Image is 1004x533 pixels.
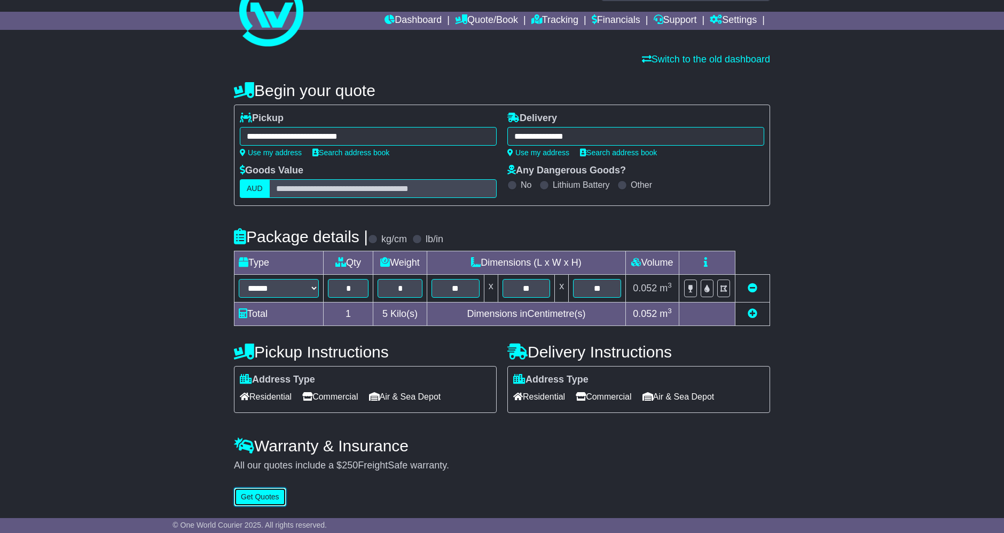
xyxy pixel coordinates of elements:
a: Quote/Book [455,12,518,30]
span: 250 [342,460,358,471]
td: Total [234,303,324,326]
td: Volume [625,251,679,275]
label: Other [631,180,652,190]
a: Use my address [240,148,302,157]
a: Add new item [748,308,757,319]
span: 5 [382,308,388,319]
td: Qty [324,251,373,275]
h4: Package details | [234,228,368,245]
label: No [521,180,531,190]
div: All our quotes include a $ FreightSafe warranty. [234,460,770,472]
span: Commercial [302,388,358,405]
span: Residential [513,388,565,405]
td: Dimensions in Centimetre(s) [427,303,625,326]
h4: Pickup Instructions [234,343,497,361]
h4: Warranty & Insurance [234,437,770,455]
span: © One World Courier 2025. All rights reserved. [172,521,327,529]
td: Kilo(s) [373,303,427,326]
span: m [660,308,672,319]
span: Commercial [576,388,631,405]
a: Tracking [531,12,578,30]
span: Residential [240,388,292,405]
span: 0.052 [633,283,657,293]
sup: 3 [668,307,672,315]
td: Type [234,251,324,275]
td: 1 [324,303,373,326]
td: x [555,275,569,303]
label: Lithium Battery [553,180,610,190]
button: Get Quotes [234,488,286,506]
a: Dashboard [385,12,442,30]
a: Search address book [580,148,657,157]
label: AUD [240,179,270,198]
span: Air & Sea Depot [369,388,441,405]
a: Settings [710,12,757,30]
a: Support [654,12,697,30]
label: Delivery [507,113,557,124]
label: Goods Value [240,165,303,177]
label: Address Type [513,374,589,386]
label: Pickup [240,113,284,124]
span: 0.052 [633,308,657,319]
span: Air & Sea Depot [642,388,715,405]
td: Dimensions (L x W x H) [427,251,625,275]
td: Weight [373,251,427,275]
h4: Begin your quote [234,82,770,99]
label: lb/in [426,234,443,245]
span: m [660,283,672,293]
td: x [484,275,498,303]
a: Use my address [507,148,569,157]
label: kg/cm [381,234,407,245]
sup: 3 [668,281,672,289]
label: Any Dangerous Goods? [507,165,626,177]
a: Financials [592,12,640,30]
label: Address Type [240,374,315,386]
h4: Delivery Instructions [507,343,770,361]
a: Search address book [312,148,389,157]
a: Remove this item [748,283,757,293]
a: Switch to the old dashboard [642,54,770,65]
